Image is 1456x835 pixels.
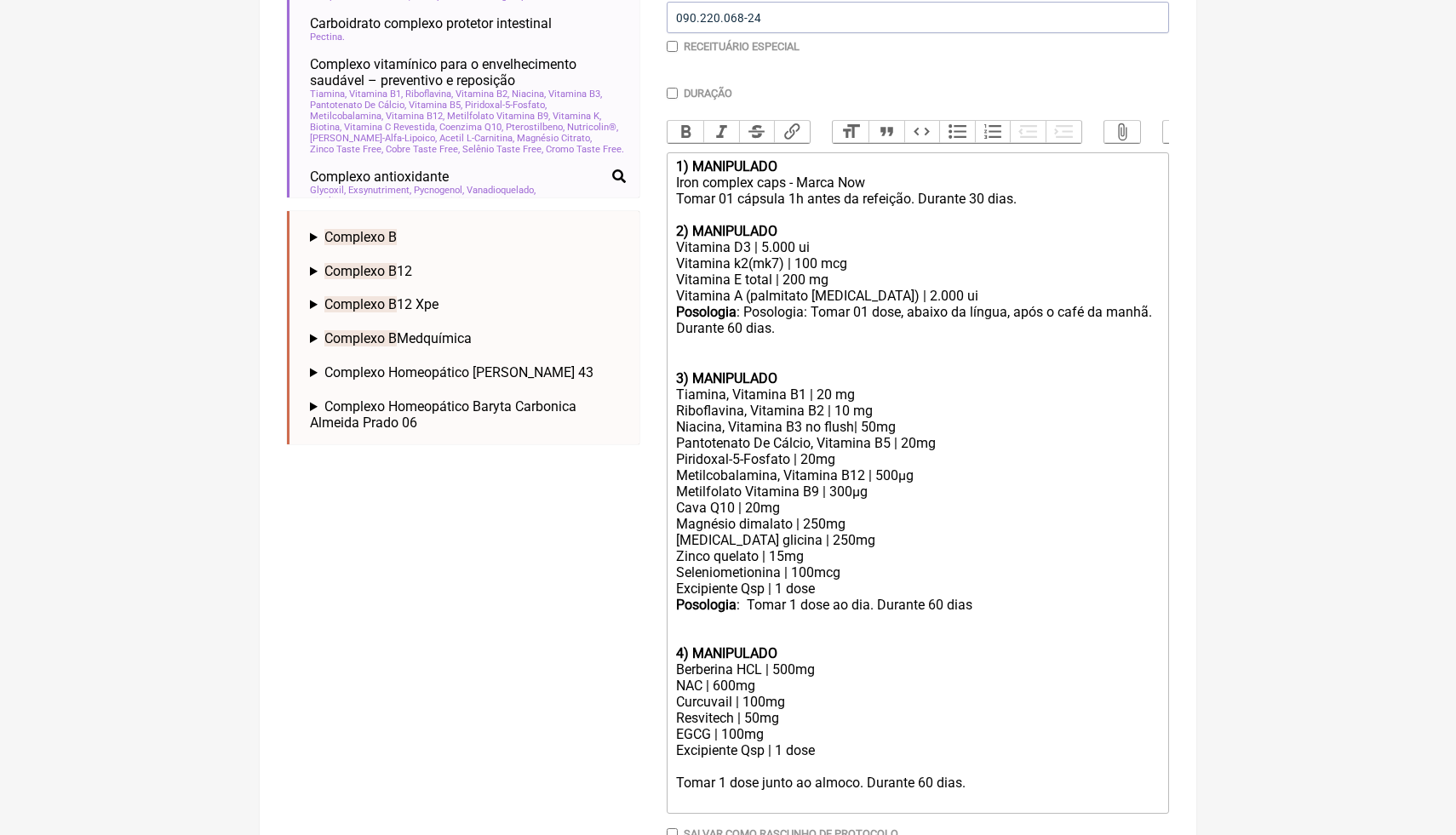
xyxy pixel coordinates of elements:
span: Vitamina C Revestida [344,122,437,133]
div: Tomar 1 dose junto ao almoco. Durante 60 dias. [676,775,1160,791]
div: Excipiente Qsp | 1 dose [676,742,1160,758]
span: Complexo Homeopático [PERSON_NAME] 43 [324,364,593,380]
div: : Posologia: Tomar 01 dose, abaixo da língua, após o café da manhã. Durante 60 dias. ㅤ [676,304,1160,354]
span: Pterostilbeno [506,122,565,133]
span: Nutricolin® [567,122,618,133]
summary: Complexo Homeopático [PERSON_NAME] 43 [310,364,626,380]
span: Complexo vitamínico para o envelhecimento saudável – preventivo e reposição [310,56,626,89]
strong: 1) MANIPULADO [676,158,777,174]
span: Excipiente Qsp [435,196,502,207]
button: Italic [703,121,739,143]
span: Cromo Taste Free [546,144,624,155]
div: Tiamina, Vitamina B1 | 20 mg [676,386,1160,403]
span: 12 [324,263,412,279]
div: [MEDICAL_DATA] glicina | 250mg Zinco quelato | 15mg Seleniometionina | 100mcg Excipiente Qsp | 1 ... [676,532,1160,597]
span: Piridoxal-5-Fosfato [465,100,547,111]
div: Magnésio dimalato | 250mg [676,516,1160,532]
label: Duração [684,87,732,100]
span: Tiamina, Vitamina B1 [310,89,403,100]
strong: Posologia [676,304,737,320]
span: Magnésio Citrato [517,133,592,144]
span: Pantotenato De Cálcio, Vitamina B5 [310,100,462,111]
div: Iron complex caps - Marca Now Tomar 01 cápsula 1h antes da refeição. Durante 30 dias. [676,158,1160,223]
span: Biotina [310,122,341,133]
button: Bullets [939,121,975,143]
button: Decrease Level [1010,121,1046,143]
button: Heading [833,121,868,143]
span: [PERSON_NAME]-Alfa-Lipoico [310,133,437,144]
span: Zinco Taste Free [310,144,383,155]
span: Complexo B [324,296,397,312]
summary: Complexo BMedquímica [310,330,626,346]
span: Medquímica [324,330,472,346]
button: Code [904,121,940,143]
div: Metilfolato Vitamina B9 | 300µg [676,483,1160,500]
summary: Complexo B12 Xpe [310,296,626,312]
div: : Tomar 1 dose ao dia. Durante 60 dias [676,597,1160,661]
span: Exsynutriment [348,185,411,196]
button: Bold [668,121,703,143]
span: Carboidrato complexo protetor intestinal [310,15,552,31]
span: Glycoxil [310,185,346,196]
span: Pycnogenol [414,185,464,196]
span: 12 Xpe [324,296,439,312]
span: Pectina [310,31,345,43]
button: Numbers [975,121,1011,143]
span: Metilfolato Vitamina B9 [447,111,550,122]
div: Vitamina k2(mk7) | 100 mcg [676,255,1160,272]
button: Link [774,121,810,143]
div: Pantotenato De Cálcio, Vitamina B5 | 20mg [676,435,1160,451]
div: Metilcobalamina, Vitamina B12 | 500µg [676,467,1160,483]
span: Vanadioquelado [467,185,536,196]
span: Complexo B [324,330,397,346]
label: Receituário Especial [684,40,800,53]
strong: Posologia [676,597,737,613]
span: Selênio Taste Free [462,144,543,155]
span: Biotina [401,196,433,207]
div: Berberina HCL | 500mg [676,661,1160,678]
span: Complexo Homeopático Baryta Carbonica Almeida Prado 06 [310,398,576,431]
div: Niacina, Vitamina B3 no flush| 50mg [676,419,1160,435]
summary: Complexo Homeopático Baryta Carbonica Almeida Prado 06 [310,398,626,431]
span: Complexo antioxidante [310,169,449,185]
div: Vitamina A (palmitato [MEDICAL_DATA]) | 2.000 ui [676,288,1160,304]
button: Quote [868,121,904,143]
div: Curcuvail | 100mg [676,694,1160,710]
div: Riboflavina, Vitamina B2 | 10 mg [676,403,1160,419]
span: Riboflavina, Vitamina B2 [405,89,509,100]
span: Cobre Taste Free [386,144,460,155]
div: Vitamina E total | 200 mg [676,272,1160,288]
div: Resvitech | 50mg [676,710,1160,726]
summary: Complexo B12 [310,263,626,279]
button: Attach Files [1104,121,1140,143]
span: Niacina, Vitamina B3 [512,89,602,100]
span: Complexo B [324,263,397,279]
div: EGCG | 100mg [676,726,1160,742]
strong: 3) MANIPULADO [676,370,777,386]
div: Vitamina D3 | 5.000 ui [676,239,1160,255]
div: Piridoxal-5-Fosfato | 20mg [676,451,1160,467]
div: NAC | 600mg [676,678,1160,694]
strong: 2) MANIPULADO [676,223,777,239]
span: Coenzima Q10 [439,122,503,133]
strong: 4) MANIPULADO [676,645,777,661]
span: Complexo B [324,229,397,245]
span: Metilcobalamina, Vitamina B12 [310,111,444,122]
button: Undo [1163,121,1199,143]
span: Picolinato De Cromo [310,196,398,207]
span: Acetil L-Carnitina [439,133,514,144]
summary: Complexo B [310,229,626,245]
button: Increase Level [1046,121,1081,143]
div: Cava Q10 | 20mg [676,500,1160,516]
button: Strikethrough [739,121,775,143]
span: Vitamina K [553,111,601,122]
